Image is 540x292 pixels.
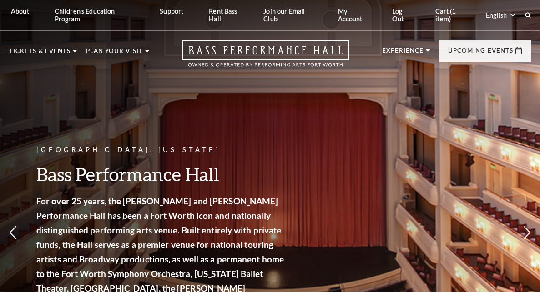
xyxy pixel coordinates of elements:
[448,48,513,59] p: Upcoming Events
[11,7,29,15] p: About
[55,7,134,23] p: Children's Education Program
[484,11,516,20] select: Select:
[382,48,424,59] p: Experience
[86,48,143,59] p: Plan Your Visit
[36,144,287,156] p: [GEOGRAPHIC_DATA], [US_STATE]
[9,48,71,59] p: Tickets & Events
[36,163,287,186] h3: Bass Performance Hall
[209,7,247,23] p: Rent Bass Hall
[160,7,183,15] p: Support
